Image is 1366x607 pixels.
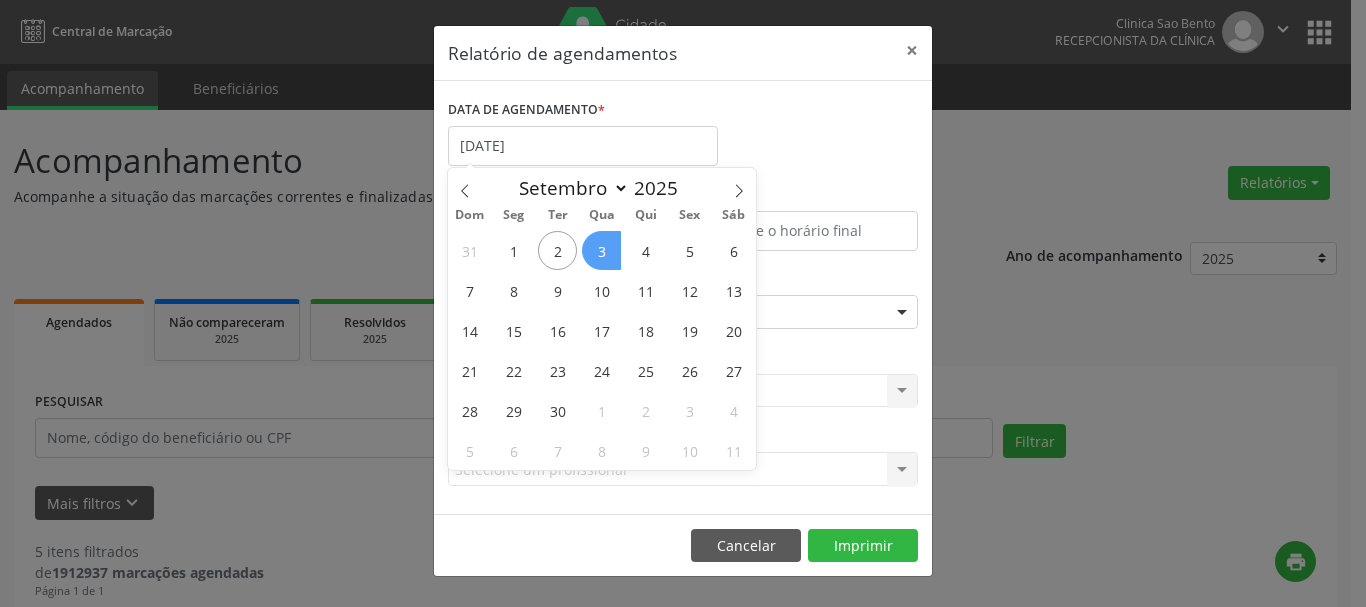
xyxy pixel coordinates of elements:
[712,209,756,222] span: Sáb
[626,311,665,350] span: Setembro 18, 2025
[582,271,621,310] span: Setembro 10, 2025
[536,209,580,222] span: Ter
[448,40,677,66] h5: Relatório de agendamentos
[538,271,577,310] span: Setembro 9, 2025
[538,311,577,350] span: Setembro 16, 2025
[714,391,753,430] span: Outubro 4, 2025
[450,431,489,470] span: Outubro 5, 2025
[691,529,801,563] button: Cancelar
[450,391,489,430] span: Setembro 28, 2025
[582,391,621,430] span: Outubro 1, 2025
[670,271,709,310] span: Setembro 12, 2025
[582,351,621,390] span: Setembro 24, 2025
[688,180,918,211] label: ATÉ
[629,175,695,201] input: Year
[492,209,536,222] span: Seg
[714,271,753,310] span: Setembro 13, 2025
[494,311,533,350] span: Setembro 15, 2025
[714,311,753,350] span: Setembro 20, 2025
[670,391,709,430] span: Outubro 3, 2025
[808,529,918,563] button: Imprimir
[448,126,718,166] input: Selecione uma data ou intervalo
[494,351,533,390] span: Setembro 22, 2025
[580,209,624,222] span: Qua
[538,231,577,270] span: Setembro 2, 2025
[582,231,621,270] span: Setembro 3, 2025
[670,311,709,350] span: Setembro 19, 2025
[626,271,665,310] span: Setembro 11, 2025
[450,231,489,270] span: Agosto 31, 2025
[582,431,621,470] span: Outubro 8, 2025
[670,351,709,390] span: Setembro 26, 2025
[670,231,709,270] span: Setembro 5, 2025
[450,351,489,390] span: Setembro 21, 2025
[688,211,918,251] input: Selecione o horário final
[509,174,629,202] select: Month
[538,391,577,430] span: Setembro 30, 2025
[892,26,932,75] button: Close
[714,431,753,470] span: Outubro 11, 2025
[494,431,533,470] span: Outubro 6, 2025
[538,431,577,470] span: Outubro 7, 2025
[582,311,621,350] span: Setembro 17, 2025
[626,391,665,430] span: Outubro 2, 2025
[670,431,709,470] span: Outubro 10, 2025
[494,391,533,430] span: Setembro 29, 2025
[538,351,577,390] span: Setembro 23, 2025
[714,231,753,270] span: Setembro 6, 2025
[626,351,665,390] span: Setembro 25, 2025
[448,95,605,126] label: DATA DE AGENDAMENTO
[626,231,665,270] span: Setembro 4, 2025
[494,271,533,310] span: Setembro 8, 2025
[626,431,665,470] span: Outubro 9, 2025
[624,209,668,222] span: Qui
[450,311,489,350] span: Setembro 14, 2025
[450,271,489,310] span: Setembro 7, 2025
[494,231,533,270] span: Setembro 1, 2025
[668,209,712,222] span: Sex
[448,209,492,222] span: Dom
[714,351,753,390] span: Setembro 27, 2025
